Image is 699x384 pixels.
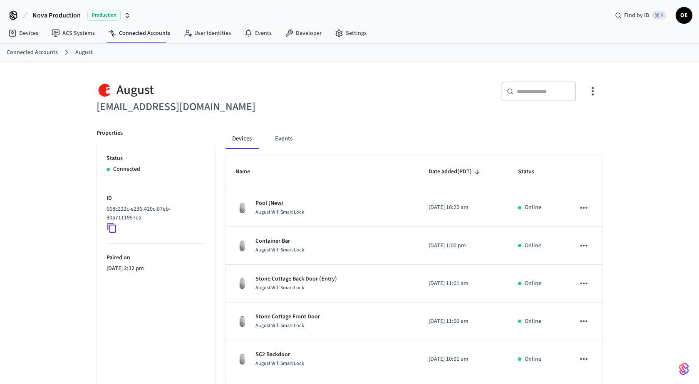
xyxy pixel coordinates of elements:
[525,241,541,250] p: Online
[525,317,541,326] p: Online
[177,26,238,41] a: User Identities
[677,8,692,23] span: OE
[255,237,304,246] p: Container Bar
[429,241,498,250] p: [DATE] 1:00 pm
[97,81,345,98] div: August
[97,98,345,116] h6: [EMAIL_ADDRESS][DOMAIN_NAME]
[328,26,373,41] a: Settings
[525,355,541,364] p: Online
[255,313,320,321] p: Stone Cottage Front Door
[676,7,692,24] button: OE
[255,275,337,283] p: Stone Cottage Back Door (Entry)
[107,254,206,262] p: Paired on
[429,317,498,326] p: [DATE] 11:00 am
[7,48,58,57] a: Connected Accounts
[97,81,113,98] img: August Logo, Square
[624,11,649,20] span: Find by ID
[429,203,498,212] p: [DATE] 10:22 am
[255,199,304,208] p: Pool (New)
[107,194,206,203] p: ID
[525,279,541,288] p: Online
[235,352,249,366] img: August Wifi Smart Lock 3rd Gen, Silver, Front
[429,279,498,288] p: [DATE] 11:01 am
[75,48,93,57] a: August
[102,26,177,41] a: Connected Accounts
[113,165,140,174] p: Connected
[255,322,304,329] span: August Wifi Smart Lock
[255,350,304,359] p: SC2 Backdoor
[235,315,249,328] img: August Wifi Smart Lock 3rd Gen, Silver, Front
[235,239,249,252] img: August Wifi Smart Lock 3rd Gen, Silver, Front
[235,277,249,290] img: August Wifi Smart Lock 3rd Gen, Silver, Front
[652,11,666,20] span: ⌘ K
[429,355,498,364] p: [DATE] 10:01 am
[429,165,483,178] span: Date added(PDT)
[235,201,249,214] img: August Wifi Smart Lock 3rd Gen, Silver, Front
[45,26,102,41] a: ACS Systems
[107,264,206,273] p: [DATE] 2:32 pm
[107,205,202,222] p: 668c222c-e236-420c-87eb-90a7111957ea
[97,129,123,138] p: Properties
[278,26,328,41] a: Developer
[255,284,304,291] span: August Wifi Smart Lock
[525,203,541,212] p: Online
[608,8,672,23] div: Find by ID⌘ K
[238,26,278,41] a: Events
[679,362,689,376] img: SeamLogoGradient.69752ec5.svg
[87,10,121,21] span: Production
[255,360,304,367] span: August Wifi Smart Lock
[255,246,304,254] span: August Wifi Smart Lock
[2,26,45,41] a: Devices
[107,154,206,163] p: Status
[518,165,545,178] span: Status
[32,10,81,20] span: Nova Production
[268,129,299,149] button: Events
[255,209,304,216] span: August Wifi Smart Lock
[226,129,602,149] div: connected account tabs
[235,165,261,178] span: Name
[226,129,258,149] button: Devices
